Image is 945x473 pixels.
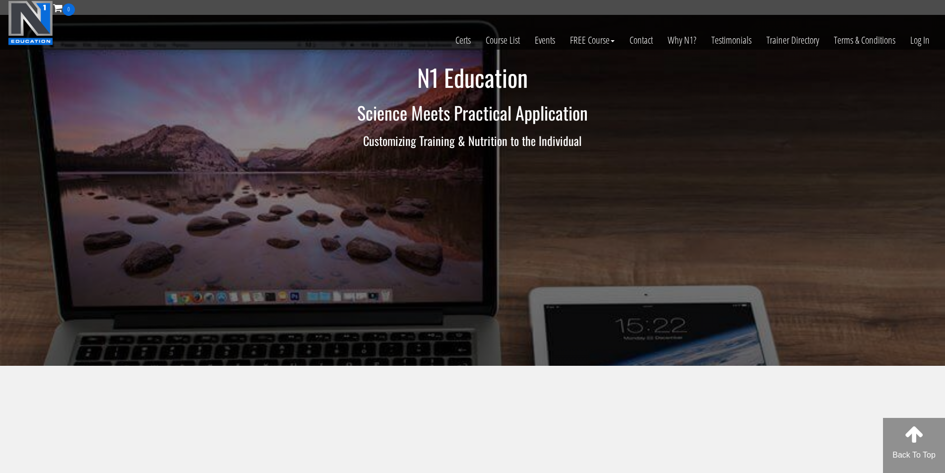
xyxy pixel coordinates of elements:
[478,16,527,65] a: Course List
[622,16,660,65] a: Contact
[183,103,763,123] h2: Science Meets Practical Application
[183,65,763,91] h1: N1 Education
[759,16,826,65] a: Trainer Directory
[903,16,937,65] a: Log In
[183,134,763,147] h3: Customizing Training & Nutrition to the Individual
[527,16,563,65] a: Events
[826,16,903,65] a: Terms & Conditions
[563,16,622,65] a: FREE Course
[8,0,53,45] img: n1-education
[63,3,75,16] span: 0
[704,16,759,65] a: Testimonials
[660,16,704,65] a: Why N1?
[53,1,75,14] a: 0
[448,16,478,65] a: Certs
